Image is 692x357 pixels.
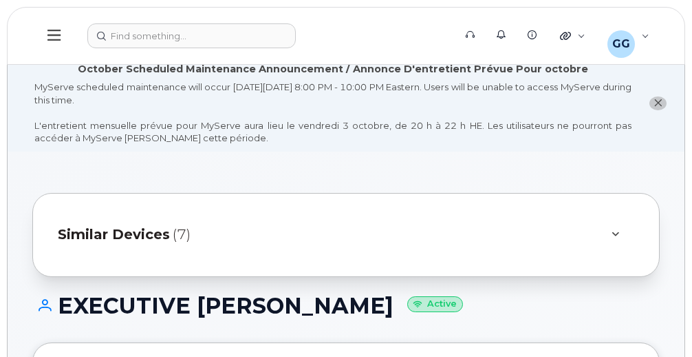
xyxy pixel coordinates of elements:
[58,225,170,245] span: Similar Devices
[78,62,588,76] div: October Scheduled Maintenance Announcement / Annonce D'entretient Prévue Pour octobre
[407,296,463,312] small: Active
[632,297,682,347] iframe: Messenger Launcher
[34,81,631,145] div: MyServe scheduled maintenance will occur [DATE][DATE] 8:00 PM - 10:00 PM Eastern. Users will be u...
[649,96,667,111] button: close notification
[173,225,191,245] span: (7)
[32,294,660,318] h1: EXECUTIVE [PERSON_NAME]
